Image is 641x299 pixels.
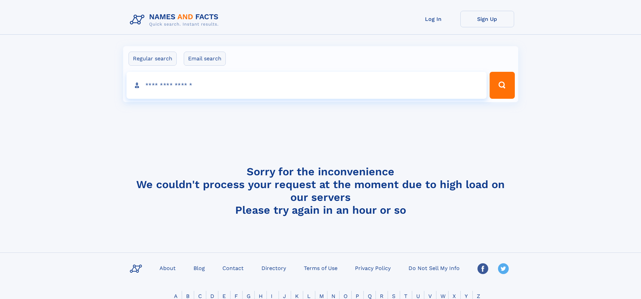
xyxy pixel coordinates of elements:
a: Terms of Use [301,263,340,273]
img: Logo Names and Facts [127,11,224,29]
a: Do Not Sell My Info [406,263,462,273]
img: Facebook [477,263,488,274]
a: About [157,263,178,273]
a: Directory [259,263,289,273]
input: search input [127,72,487,99]
img: Twitter [498,263,509,274]
h4: Sorry for the inconvenience We couldn't process your request at the moment due to high load on ou... [127,165,514,216]
a: Blog [191,263,208,273]
a: Log In [406,11,460,27]
label: Email search [184,52,226,66]
a: Sign Up [460,11,514,27]
button: Search Button [490,72,514,99]
a: Privacy Policy [352,263,393,273]
a: Contact [220,263,246,273]
label: Regular search [129,52,177,66]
